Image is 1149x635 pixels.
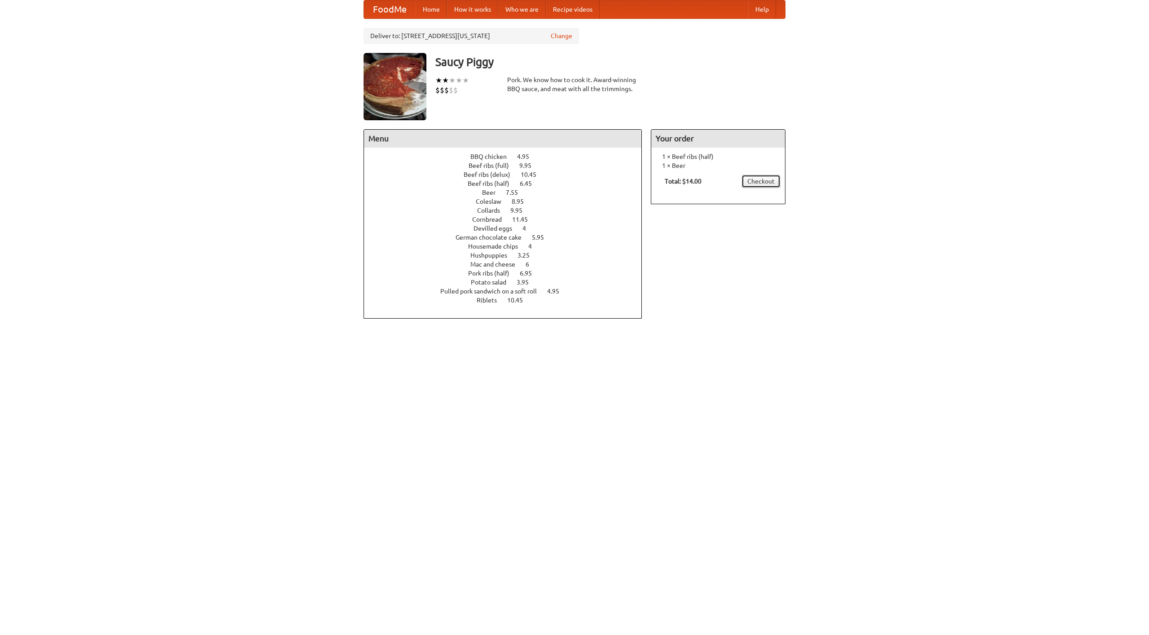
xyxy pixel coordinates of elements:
span: Beer [482,189,504,196]
a: German chocolate cake 5.95 [456,234,561,241]
span: Cornbread [472,216,511,223]
span: 9.95 [510,207,531,214]
li: $ [440,85,444,95]
li: ★ [462,75,469,85]
a: Beef ribs (half) 6.45 [468,180,548,187]
a: Home [416,0,447,18]
a: Beer 7.55 [482,189,535,196]
a: How it works [447,0,498,18]
span: 8.95 [512,198,533,205]
span: BBQ chicken [470,153,516,160]
b: Total: $14.00 [665,178,702,185]
span: Pork ribs (half) [468,270,518,277]
a: Hushpuppies 3.25 [470,252,546,259]
a: BBQ chicken 4.95 [470,153,546,160]
li: ★ [449,75,456,85]
h4: Menu [364,130,641,148]
a: Recipe videos [546,0,600,18]
span: 10.45 [507,297,532,304]
a: Cornbread 11.45 [472,216,544,223]
a: Checkout [741,175,781,188]
span: 6.95 [520,270,541,277]
a: Beef ribs (delux) 10.45 [464,171,553,178]
li: ★ [456,75,462,85]
span: 6 [526,261,538,268]
a: Pork ribs (half) 6.95 [468,270,548,277]
a: Mac and cheese 6 [470,261,546,268]
span: Collards [477,207,509,214]
li: $ [449,85,453,95]
h3: Saucy Piggy [435,53,785,71]
li: 1 × Beef ribs (half) [656,152,781,161]
span: 5.95 [532,234,553,241]
li: $ [444,85,449,95]
span: Beef ribs (half) [468,180,518,187]
span: 7.55 [506,189,527,196]
a: Devilled eggs 4 [474,225,543,232]
li: $ [453,85,458,95]
a: Help [748,0,776,18]
span: 3.25 [517,252,539,259]
span: German chocolate cake [456,234,531,241]
li: $ [435,85,440,95]
span: 6.45 [520,180,541,187]
span: 4 [522,225,535,232]
a: FoodMe [364,0,416,18]
li: 1 × Beer [656,161,781,170]
span: Potato salad [471,279,515,286]
span: 4 [528,243,541,250]
span: Pulled pork sandwich on a soft roll [440,288,546,295]
a: Change [551,31,572,40]
a: Pulled pork sandwich on a soft roll 4.95 [440,288,576,295]
span: Riblets [477,297,506,304]
div: Pork. We know how to cook it. Award-winning BBQ sauce, and meat with all the trimmings. [507,75,642,93]
span: Coleslaw [476,198,510,205]
span: 3.95 [517,279,538,286]
span: 11.45 [512,216,537,223]
span: Mac and cheese [470,261,524,268]
h4: Your order [651,130,785,148]
span: 4.95 [547,288,568,295]
span: Devilled eggs [474,225,521,232]
span: Beef ribs (delux) [464,171,519,178]
span: Beef ribs (full) [469,162,518,169]
a: Collards 9.95 [477,207,539,214]
span: Housemade chips [468,243,527,250]
img: angular.jpg [364,53,426,120]
li: ★ [442,75,449,85]
span: 4.95 [517,153,538,160]
div: Deliver to: [STREET_ADDRESS][US_STATE] [364,28,579,44]
span: Hushpuppies [470,252,516,259]
a: Riblets 10.45 [477,297,539,304]
a: Beef ribs (full) 9.95 [469,162,548,169]
a: Potato salad 3.95 [471,279,545,286]
a: Who we are [498,0,546,18]
a: Housemade chips 4 [468,243,548,250]
li: ★ [435,75,442,85]
span: 10.45 [521,171,545,178]
span: 9.95 [519,162,540,169]
a: Coleslaw 8.95 [476,198,540,205]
